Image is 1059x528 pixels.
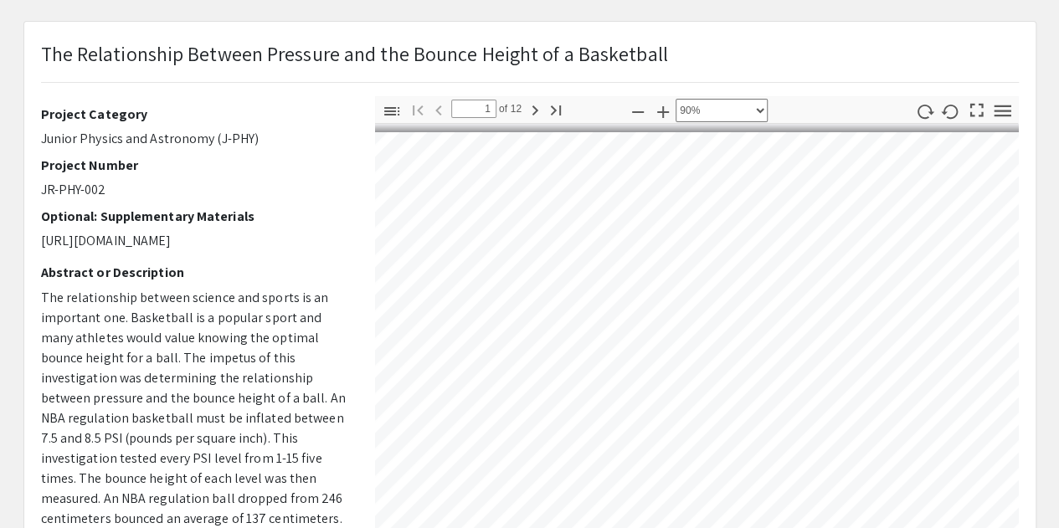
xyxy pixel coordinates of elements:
h2: Abstract or Description [41,264,350,280]
select: Zoom [676,99,768,122]
p: Junior Physics and Astronomy (J-PHY) [41,129,350,149]
button: Previous Page [424,97,453,121]
button: Go to First Page [404,97,432,121]
button: Zoom Out [624,99,652,123]
p: [URL][DOMAIN_NAME] [41,231,350,251]
button: Rotate Counterclockwise [936,99,964,123]
button: Toggle Sidebar [378,99,406,123]
h2: Optional: Supplementary Materials [41,208,350,224]
iframe: Chat [13,453,71,515]
p: JR-PHY-002 [41,180,350,200]
button: Go to Last Page [542,97,570,121]
h2: Project Category [41,106,350,122]
button: Zoom In [649,99,677,123]
input: Page [451,100,496,118]
button: Rotate Clockwise [910,99,938,123]
button: Tools [988,99,1016,123]
p: The Relationship Between Pressure and the Bounce Height of a Basketball [41,38,668,69]
h2: Project Number [41,157,350,173]
button: Next Page [521,97,549,121]
button: Switch to Presentation Mode [962,96,990,120]
span: of 12 [496,100,522,118]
